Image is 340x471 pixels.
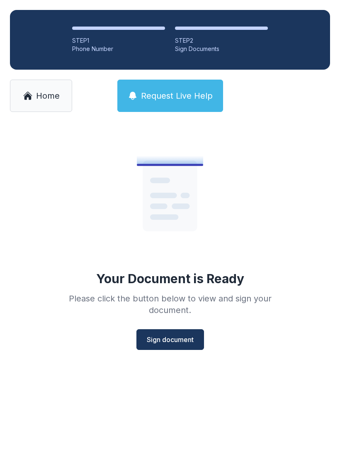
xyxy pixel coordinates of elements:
div: Sign Documents [175,45,268,53]
div: STEP 1 [72,36,165,45]
div: Phone Number [72,45,165,53]
div: Your Document is Ready [96,271,244,286]
span: Request Live Help [141,90,213,102]
span: Sign document [147,335,194,345]
div: STEP 2 [175,36,268,45]
span: Home [36,90,60,102]
div: Please click the button below to view and sign your document. [51,293,289,316]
